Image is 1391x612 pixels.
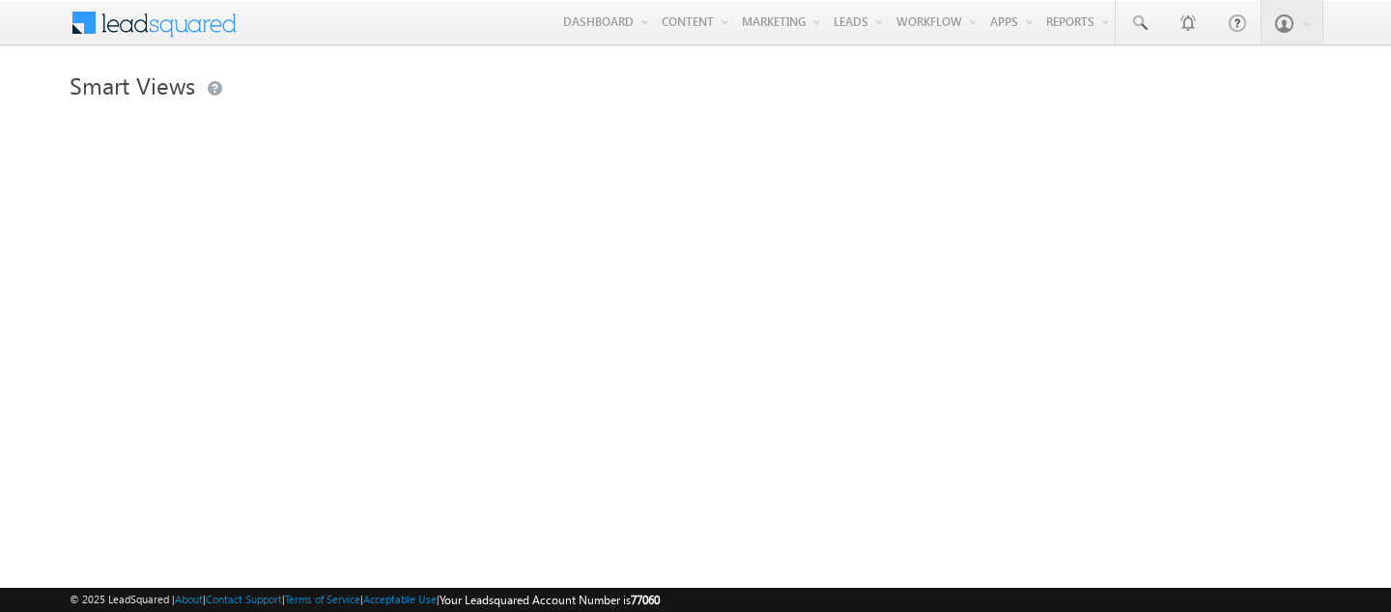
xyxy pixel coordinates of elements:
[285,593,360,605] a: Terms of Service
[206,593,282,605] a: Contact Support
[175,593,203,605] a: About
[70,591,660,609] span: © 2025 LeadSquared | | | | |
[440,593,660,607] span: Your Leadsquared Account Number is
[70,70,195,100] span: Smart Views
[363,593,437,605] a: Acceptable Use
[631,593,660,607] span: 77060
